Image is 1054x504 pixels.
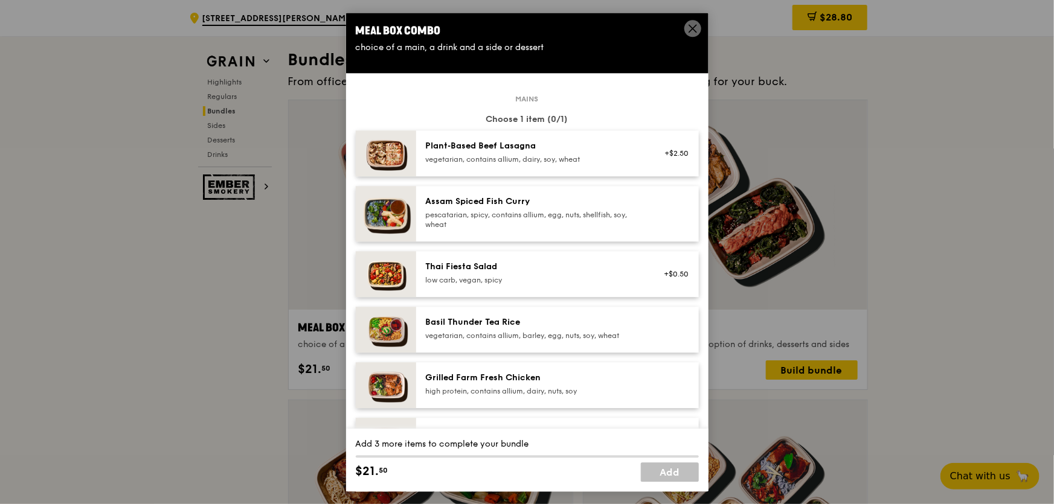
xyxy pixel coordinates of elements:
div: +$0.50 [657,269,689,279]
div: +$2.50 [657,148,689,158]
div: Honey Duo Mustard Chicken [426,427,643,439]
img: daily_normal_Citrusy-Cauliflower-Plant-Based-Lasagna-HORZ.jpg [356,130,416,176]
img: daily_normal_Thai_Fiesta_Salad__Horizontal_.jpg [356,251,416,297]
span: $21. [356,462,379,480]
a: Add [641,462,699,482]
div: Add 3 more items to complete your bundle [356,438,699,450]
div: pescatarian, spicy, contains allium, egg, nuts, shellfish, soy, wheat [426,210,643,229]
div: Choose 1 item (0/1) [356,113,699,126]
div: Thai Fiesta Salad [426,261,643,273]
div: choice of a main, a drink and a side or dessert [356,42,699,54]
img: daily_normal_Assam_Spiced_Fish_Curry__Horizontal_.jpg [356,186,416,241]
img: daily_normal_HORZ-Basil-Thunder-Tea-Rice.jpg [356,307,416,352]
div: high protein, contains allium, dairy, nuts, soy [426,386,643,396]
span: Mains [511,94,544,104]
div: vegetarian, contains allium, dairy, soy, wheat [426,155,643,164]
div: Grilled Farm Fresh Chicken [426,372,643,384]
div: Assam Spiced Fish Curry [426,196,643,208]
img: daily_normal_Honey_Duo_Mustard_Chicken__Horizontal_.jpg [356,418,416,464]
div: Basil Thunder Tea Rice [426,316,643,328]
span: 50 [379,465,388,475]
div: low carb, vegan, spicy [426,275,643,285]
div: Plant‑Based Beef Lasagna [426,140,643,152]
div: Meal Box Combo [356,22,699,39]
div: vegetarian, contains allium, barley, egg, nuts, soy, wheat [426,331,643,340]
img: daily_normal_HORZ-Grilled-Farm-Fresh-Chicken.jpg [356,362,416,408]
